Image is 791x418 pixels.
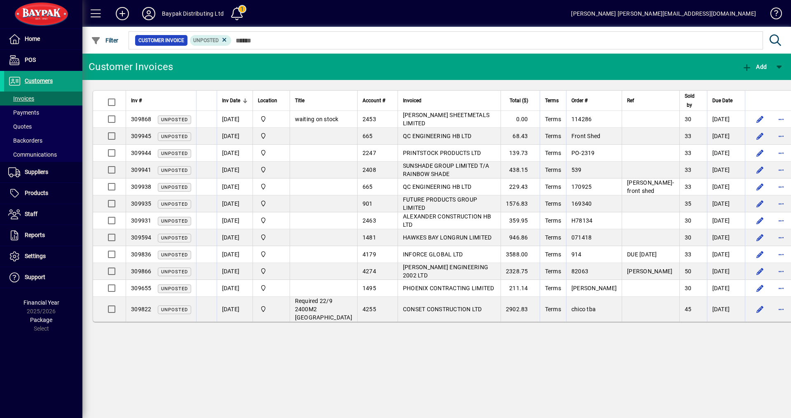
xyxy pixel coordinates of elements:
span: 33 [685,150,692,156]
span: POS [25,56,36,63]
span: 309931 [131,217,152,224]
span: Baypak - Onekawa [258,250,285,259]
a: Payments [4,106,82,120]
td: [DATE] [707,297,745,322]
span: Terms [545,183,561,190]
button: More options [775,214,788,227]
button: Edit [754,231,767,244]
span: [PERSON_NAME] [627,268,672,275]
td: [DATE] [707,178,745,195]
span: Terms [545,200,561,207]
span: 309836 [131,251,152,258]
a: Staff [4,204,82,225]
span: 309594 [131,234,152,241]
span: DUE [DATE] [627,251,657,258]
span: 1481 [363,234,376,241]
button: More options [775,113,788,126]
button: Edit [754,248,767,261]
span: Baypak - Onekawa [258,182,285,191]
td: [DATE] [217,178,253,195]
span: 309938 [131,183,152,190]
div: Sold by [685,92,702,110]
span: 4255 [363,306,376,312]
span: Baypak - Onekawa [258,132,285,141]
button: Edit [754,113,767,126]
span: Invoiced [403,96,421,105]
td: 229.43 [501,178,540,195]
span: Unposted [161,286,188,291]
button: Edit [754,146,767,160]
span: 35 [685,200,692,207]
div: Account # [363,96,393,105]
span: Customers [25,77,53,84]
button: Edit [754,163,767,176]
span: waiting on stock [295,116,339,122]
button: More options [775,231,788,244]
span: Unposted [161,202,188,207]
span: Products [25,190,48,196]
mat-chip: Customer Invoice Status: Unposted [190,35,232,46]
td: [DATE] [217,263,253,280]
span: ALEXANDER CONSTRUCTION HB LTD [403,213,491,228]
span: FUTURE PRODUCTS GROUP LIMITED [403,196,477,211]
span: QC ENGINEERING HB LTD [403,183,471,190]
td: 211.14 [501,280,540,297]
span: Terms [545,217,561,224]
span: 309822 [131,306,152,312]
div: Customer Invoices [89,60,173,73]
span: Unposted [161,218,188,224]
td: 2328.75 [501,263,540,280]
span: PHOENIX CONTRACTING LIMITED [403,285,494,291]
td: [DATE] [217,162,253,178]
div: Title [295,96,352,105]
div: Invoiced [403,96,496,105]
button: Filter [89,33,121,48]
span: 30 [685,234,692,241]
button: Edit [754,197,767,210]
span: Financial Year [23,299,59,306]
span: Unposted [161,252,188,258]
span: Unposted [161,235,188,241]
td: [DATE] [707,145,745,162]
span: Unposted [161,168,188,173]
span: Baypak - Onekawa [258,148,285,157]
span: Unposted [161,117,188,122]
span: Terms [545,167,561,173]
span: 33 [685,133,692,139]
div: Ref [627,96,674,105]
a: Suppliers [4,162,82,183]
div: Order # [571,96,617,105]
span: 309941 [131,167,152,173]
span: Ref [627,96,634,105]
span: 2247 [363,150,376,156]
td: 438.15 [501,162,540,178]
span: [PERSON_NAME] [571,285,617,291]
button: More options [775,282,788,295]
td: [DATE] [707,128,745,145]
button: More options [775,163,788,176]
span: chico tba [571,306,596,312]
span: Terms [545,133,561,139]
span: Order # [571,96,587,105]
button: More options [775,180,788,193]
span: H78134 [571,217,593,224]
td: [DATE] [217,145,253,162]
span: Front Shed [571,133,601,139]
span: [PERSON_NAME]- front shed [627,179,674,194]
button: More options [775,248,788,261]
a: Products [4,183,82,204]
button: More options [775,265,788,278]
span: 539 [571,167,582,173]
div: Location [258,96,285,105]
span: Unposted [161,134,188,139]
a: Support [4,267,82,288]
span: [PERSON_NAME] ENGINEERING 2002 LTD [403,264,488,279]
td: [DATE] [707,280,745,297]
span: 33 [685,167,692,173]
button: Edit [754,265,767,278]
td: [DATE] [217,229,253,246]
button: Edit [754,303,767,316]
span: Terms [545,116,561,122]
td: 0.00 [501,111,540,128]
span: Payments [8,109,39,116]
